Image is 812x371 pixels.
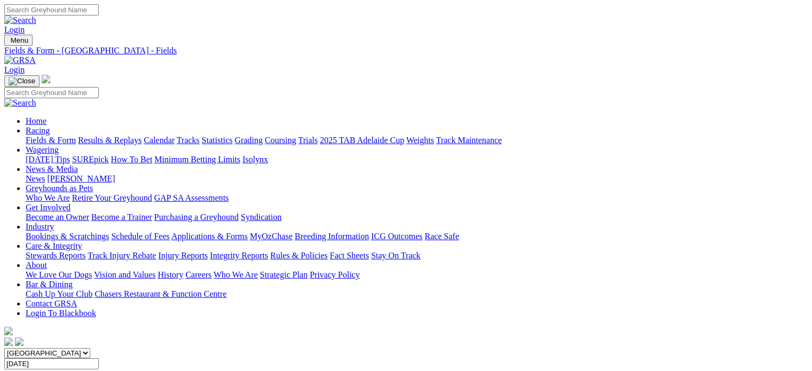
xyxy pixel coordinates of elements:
a: 2025 TAB Adelaide Cup [320,136,404,145]
a: Isolynx [242,155,268,164]
a: Minimum Betting Limits [154,155,240,164]
input: Search [4,87,99,98]
a: Privacy Policy [310,270,360,279]
button: Toggle navigation [4,35,33,46]
a: Greyhounds as Pets [26,184,93,193]
a: Calendar [144,136,175,145]
div: About [26,270,808,280]
a: Login [4,65,25,74]
div: Greyhounds as Pets [26,193,808,203]
div: Care & Integrity [26,251,808,261]
a: SUREpick [72,155,108,164]
a: MyOzChase [250,232,293,241]
a: GAP SA Assessments [154,193,229,202]
a: Bookings & Scratchings [26,232,109,241]
a: How To Bet [111,155,153,164]
img: logo-grsa-white.png [4,327,13,335]
a: Contact GRSA [26,299,77,308]
a: [PERSON_NAME] [47,174,115,183]
div: Industry [26,232,808,241]
a: Trials [298,136,318,145]
input: Select date [4,358,99,369]
div: Racing [26,136,808,145]
a: Tracks [177,136,200,145]
a: Who We Are [214,270,258,279]
a: History [157,270,183,279]
button: Toggle navigation [4,75,40,87]
a: Race Safe [424,232,459,241]
div: Get Involved [26,212,808,222]
a: Careers [185,270,211,279]
a: Track Injury Rebate [88,251,156,260]
a: Fields & Form [26,136,76,145]
a: News [26,174,45,183]
div: News & Media [26,174,808,184]
a: Wagering [26,145,59,154]
a: Track Maintenance [436,136,502,145]
a: Grading [235,136,263,145]
a: News & Media [26,164,78,173]
img: Close [9,77,35,85]
a: Home [26,116,46,125]
a: Purchasing a Greyhound [154,212,239,222]
a: Applications & Forms [171,232,248,241]
a: Coursing [265,136,296,145]
a: Industry [26,222,54,231]
img: facebook.svg [4,337,13,346]
a: Statistics [202,136,233,145]
input: Search [4,4,99,15]
a: ICG Outcomes [371,232,422,241]
a: Racing [26,126,50,135]
a: Stay On Track [371,251,420,260]
a: [DATE] Tips [26,155,70,164]
a: Retire Your Greyhound [72,193,152,202]
img: twitter.svg [15,337,23,346]
a: Login [4,25,25,34]
div: Bar & Dining [26,289,808,299]
a: Become a Trainer [91,212,152,222]
img: logo-grsa-white.png [42,75,50,83]
a: Login To Blackbook [26,309,96,318]
a: Schedule of Fees [111,232,169,241]
a: Get Involved [26,203,70,212]
a: Fields & Form - [GEOGRAPHIC_DATA] - Fields [4,46,808,56]
a: Care & Integrity [26,241,82,250]
a: Injury Reports [158,251,208,260]
a: Fact Sheets [330,251,369,260]
a: Bar & Dining [26,280,73,289]
a: Stewards Reports [26,251,85,260]
a: We Love Our Dogs [26,270,92,279]
a: Vision and Values [94,270,155,279]
a: Weights [406,136,434,145]
a: Strategic Plan [260,270,308,279]
a: Integrity Reports [210,251,268,260]
a: Breeding Information [295,232,369,241]
a: Become an Owner [26,212,89,222]
a: Rules & Policies [270,251,328,260]
a: Cash Up Your Club [26,289,92,298]
div: Wagering [26,155,808,164]
a: Chasers Restaurant & Function Centre [94,289,226,298]
img: GRSA [4,56,36,65]
span: Menu [11,36,28,44]
a: Syndication [241,212,281,222]
img: Search [4,98,36,108]
a: Who We Are [26,193,70,202]
img: Search [4,15,36,25]
a: Results & Replays [78,136,141,145]
a: About [26,261,47,270]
